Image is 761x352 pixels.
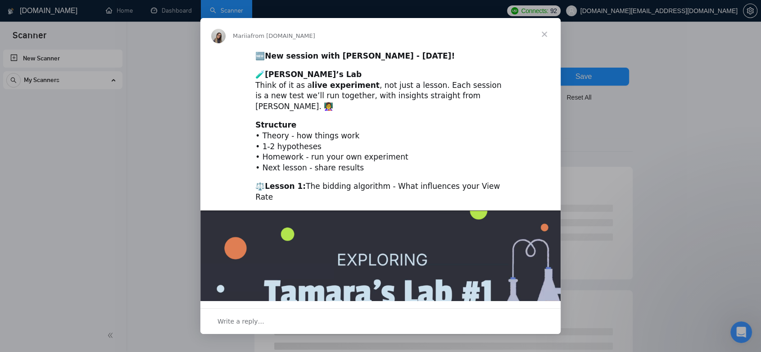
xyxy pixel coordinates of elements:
div: • Theory - how things work • 1-2 hypotheses • Homework - run your own experiment • Next lesson - ... [255,120,506,174]
div: 🆕 [255,51,506,62]
div: 🧪 Think of it as a , not just a lesson. Each session is a new test we’ll run together, with insig... [255,69,506,112]
b: live experiment [312,81,380,90]
b: Lesson 1: [265,182,306,191]
b: [PERSON_NAME]’s Lab [265,70,362,79]
img: Profile image for Mariia [211,29,226,43]
div: Open conversation and reply [200,308,561,334]
b: New session with [PERSON_NAME] - [DATE]! [265,51,455,60]
span: from [DOMAIN_NAME] [251,32,315,39]
span: Write a reply… [217,315,264,327]
b: Structure [255,120,296,129]
div: ⚖️ The bidding algorithm - What influences your View Rate [255,181,506,203]
span: Close [528,18,561,50]
span: Mariia [233,32,251,39]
